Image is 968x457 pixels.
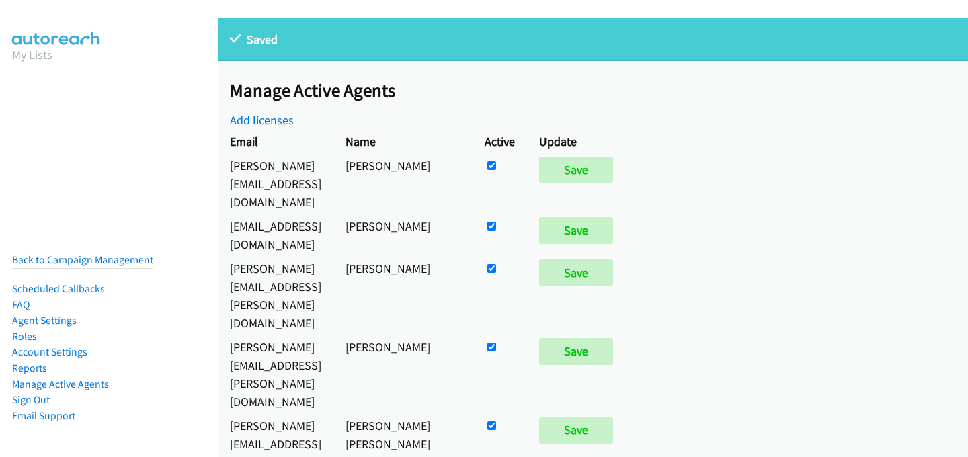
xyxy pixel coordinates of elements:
td: [PERSON_NAME][EMAIL_ADDRESS][PERSON_NAME][DOMAIN_NAME] [218,256,333,335]
input: Save [539,259,613,286]
input: Save [539,338,613,365]
td: [PERSON_NAME] [333,153,473,214]
a: Account Settings [12,345,87,358]
th: Update [527,129,631,153]
a: Agent Settings [12,314,77,327]
a: Roles [12,330,37,343]
th: Name [333,129,473,153]
h2: Manage Active Agents [230,79,968,102]
input: Save [539,157,613,183]
td: [PERSON_NAME][EMAIL_ADDRESS][DOMAIN_NAME] [218,153,333,214]
a: Reports [12,362,47,374]
input: Save [539,217,613,244]
td: [PERSON_NAME] [333,256,473,335]
p: Saved [230,30,956,48]
input: Save [539,417,613,444]
td: [PERSON_NAME] [333,335,473,413]
a: Scheduled Callbacks [12,282,105,295]
a: Email Support [12,409,75,422]
a: My Lists [12,47,52,63]
td: [EMAIL_ADDRESS][DOMAIN_NAME] [218,214,333,256]
td: [PERSON_NAME] [333,214,473,256]
a: Sign Out [12,393,50,406]
a: FAQ [12,298,30,311]
a: Back to Campaign Management [12,253,153,266]
th: Active [473,129,527,153]
a: Add licenses [230,112,294,128]
td: [PERSON_NAME][EMAIL_ADDRESS][PERSON_NAME][DOMAIN_NAME] [218,335,333,413]
th: Email [218,129,333,153]
a: Manage Active Agents [12,378,109,390]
